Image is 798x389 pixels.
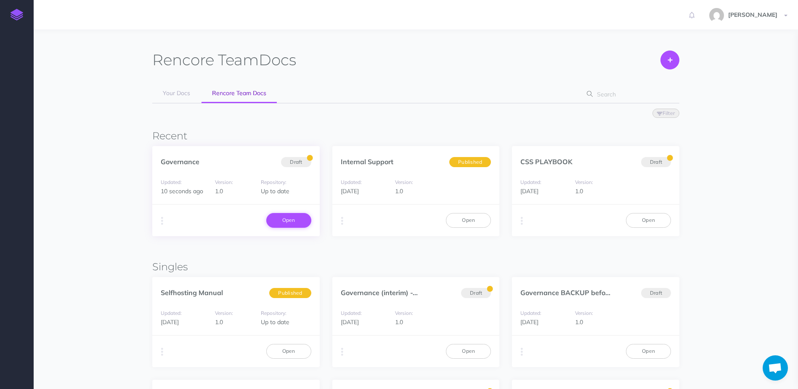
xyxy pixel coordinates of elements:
[266,213,311,227] a: Open
[395,310,413,316] small: Version:
[341,288,418,297] a: Governance (interim) -...
[520,318,538,326] span: [DATE]
[395,318,403,326] span: 1.0
[161,318,179,326] span: [DATE]
[341,310,362,316] small: Updated:
[161,346,163,358] i: More actions
[215,318,223,326] span: 1.0
[520,157,573,166] a: CSS PLAYBOOK
[341,187,359,195] span: [DATE]
[152,84,201,103] a: Your Docs
[161,157,199,166] a: Governance
[652,109,679,118] button: Filter
[520,179,541,185] small: Updated:
[520,310,541,316] small: Updated:
[261,187,289,195] span: Up to date
[215,187,223,195] span: 1.0
[341,179,362,185] small: Updated:
[446,213,491,227] a: Open
[395,179,413,185] small: Version:
[575,318,583,326] span: 1.0
[152,51,296,69] h1: Docs
[520,288,610,297] a: Governance BACKUP befo...
[152,261,679,272] h3: Singles
[163,89,190,97] span: Your Docs
[161,288,223,297] a: Selfhosting Manual
[261,310,286,316] small: Repository:
[152,131,679,141] h3: Recent
[161,310,182,316] small: Updated:
[521,346,523,358] i: More actions
[709,8,724,23] img: 25b9847aac5dbfcd06a786ee14657274.jpg
[341,318,359,326] span: [DATE]
[201,84,277,103] a: Rencore Team Docs
[212,89,266,97] span: Rencore Team Docs
[261,318,289,326] span: Up to date
[161,215,163,227] i: More actions
[575,179,593,185] small: Version:
[161,179,182,185] small: Updated:
[763,355,788,381] a: Open chat
[446,344,491,358] a: Open
[266,344,311,358] a: Open
[161,187,203,195] span: 10 seconds ago
[724,11,782,19] span: [PERSON_NAME]
[215,310,233,316] small: Version:
[626,344,671,358] a: Open
[575,310,593,316] small: Version:
[152,51,259,69] span: Rencore Team
[215,179,233,185] small: Version:
[261,179,286,185] small: Repository:
[341,346,343,358] i: More actions
[341,215,343,227] i: More actions
[521,215,523,227] i: More actions
[520,187,538,195] span: [DATE]
[594,87,666,102] input: Search
[626,213,671,227] a: Open
[395,187,403,195] span: 1.0
[341,157,393,166] a: Internal Support
[575,187,583,195] span: 1.0
[11,9,23,21] img: logo-mark.svg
